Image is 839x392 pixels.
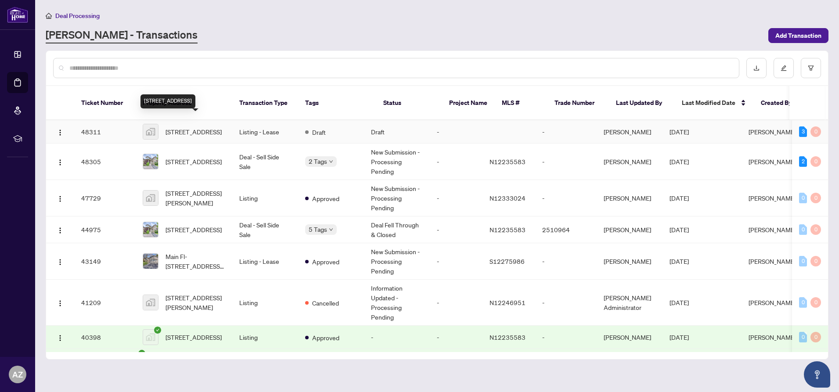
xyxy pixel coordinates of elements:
[799,126,807,137] div: 3
[810,193,821,203] div: 0
[53,223,67,237] button: Logo
[749,194,796,202] span: [PERSON_NAME]
[364,120,430,144] td: Draft
[364,326,430,349] td: -
[46,28,198,43] a: [PERSON_NAME] - Transactions
[430,180,483,216] td: -
[53,254,67,268] button: Logo
[670,257,689,265] span: [DATE]
[329,159,333,164] span: down
[57,195,64,202] img: Logo
[232,144,298,180] td: Deal - Sell Side Sale
[143,295,158,310] img: thumbnail-img
[808,65,814,71] span: filter
[749,333,796,341] span: [PERSON_NAME]
[312,127,326,137] span: Draft
[490,257,525,265] span: S12275986
[7,7,28,23] img: logo
[312,333,339,342] span: Approved
[364,180,430,216] td: New Submission - Processing Pending
[670,333,689,341] span: [DATE]
[143,191,158,205] img: thumbnail-img
[490,158,526,165] span: N12235583
[309,156,327,166] span: 2 Tags
[597,144,663,180] td: [PERSON_NAME]
[490,226,526,234] span: N12235583
[74,216,136,243] td: 44975
[74,86,136,120] th: Ticket Number
[136,86,232,120] th: Property Address
[670,158,689,165] span: [DATE]
[143,124,158,139] img: thumbnail-img
[810,332,821,342] div: 0
[143,330,158,345] img: thumbnail-img
[53,125,67,139] button: Logo
[312,298,339,308] span: Cancelled
[166,225,222,234] span: [STREET_ADDRESS]
[442,86,495,120] th: Project Name
[430,280,483,326] td: -
[810,256,821,266] div: 0
[143,222,158,237] img: thumbnail-img
[74,144,136,180] td: 48305
[597,120,663,144] td: [PERSON_NAME]
[57,129,64,136] img: Logo
[746,58,767,78] button: download
[670,298,689,306] span: [DATE]
[535,243,597,280] td: -
[53,191,67,205] button: Logo
[597,280,663,326] td: [PERSON_NAME] Administrator
[490,194,526,202] span: N12333024
[232,326,298,349] td: Listing
[74,180,136,216] td: 47729
[810,126,821,137] div: 0
[535,280,597,326] td: -
[775,29,821,43] span: Add Transaction
[154,327,161,334] span: check-circle
[804,361,830,388] button: Open asap
[535,326,597,349] td: -
[535,180,597,216] td: -
[53,330,67,344] button: Logo
[597,180,663,216] td: [PERSON_NAME]
[799,156,807,167] div: 2
[799,193,807,203] div: 0
[55,12,100,20] span: Deal Processing
[329,227,333,232] span: down
[57,259,64,266] img: Logo
[430,144,483,180] td: -
[74,326,136,349] td: 40398
[675,86,754,120] th: Last Modified Date
[232,120,298,144] td: Listing - Lease
[232,216,298,243] td: Deal - Sell Side Sale
[298,86,376,120] th: Tags
[166,293,225,312] span: [STREET_ADDRESS][PERSON_NAME]
[143,254,158,269] img: thumbnail-img
[430,326,483,349] td: -
[12,368,23,381] span: AZ
[609,86,675,120] th: Last Updated By
[801,58,821,78] button: filter
[597,326,663,349] td: [PERSON_NAME]
[535,216,597,243] td: 2510964
[57,334,64,342] img: Logo
[430,243,483,280] td: -
[753,65,760,71] span: download
[810,224,821,235] div: 0
[749,158,796,165] span: [PERSON_NAME]
[166,127,222,137] span: [STREET_ADDRESS]
[232,280,298,326] td: Listing
[430,120,483,144] td: -
[490,333,526,341] span: N12235583
[670,226,689,234] span: [DATE]
[810,297,821,308] div: 0
[57,227,64,234] img: Logo
[535,120,597,144] td: -
[166,188,225,208] span: [STREET_ADDRESS][PERSON_NAME]
[312,194,339,203] span: Approved
[799,332,807,342] div: 0
[670,128,689,136] span: [DATE]
[143,154,158,169] img: thumbnail-img
[140,94,195,108] div: [STREET_ADDRESS]
[547,86,609,120] th: Trade Number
